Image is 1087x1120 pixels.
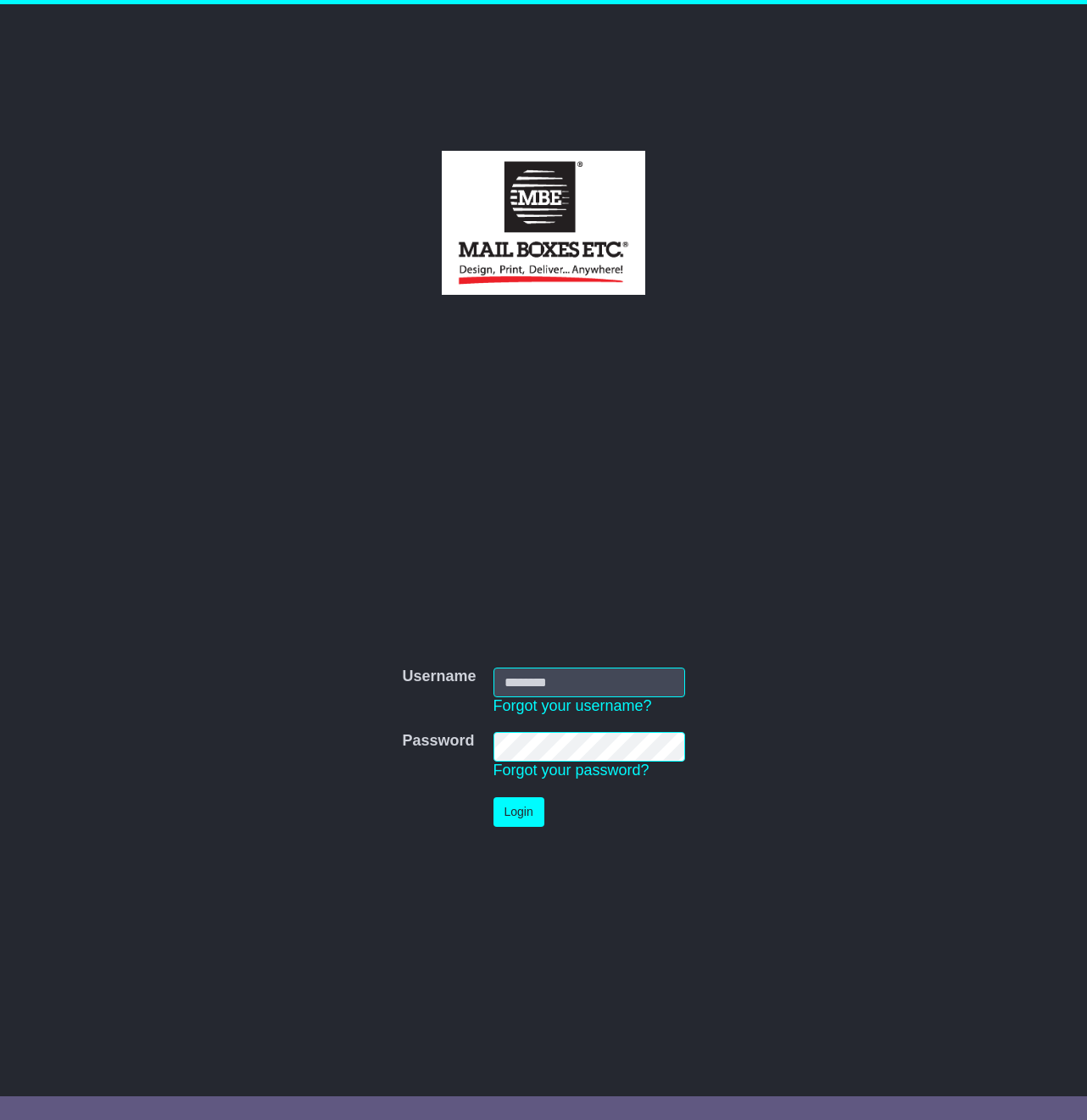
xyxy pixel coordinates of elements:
[402,732,474,751] label: Password
[402,668,476,686] label: Username
[493,697,652,714] a: Forgot your username?
[493,797,544,827] button: Login
[442,151,645,295] img: Boomprint Pty Ltd
[493,762,649,779] a: Forgot your password?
